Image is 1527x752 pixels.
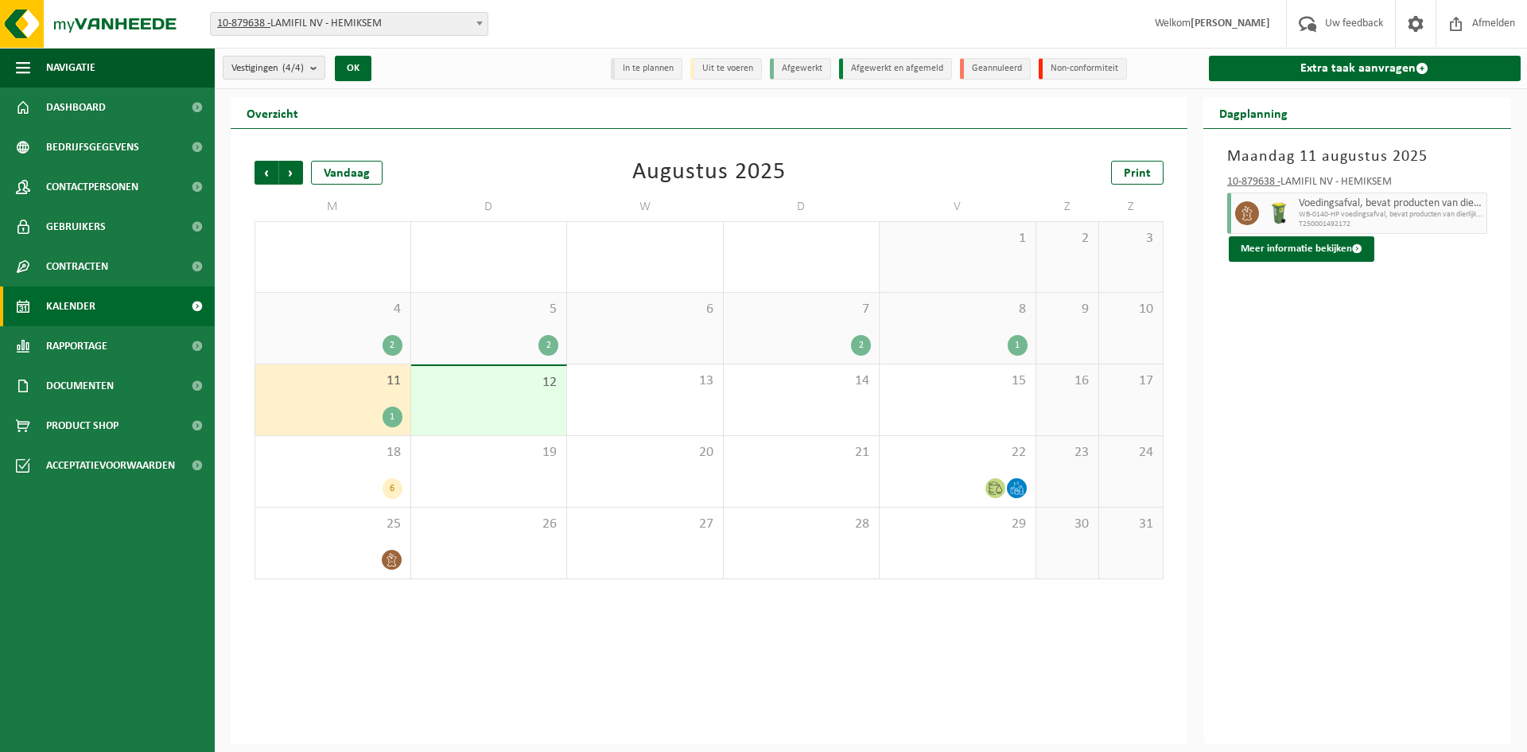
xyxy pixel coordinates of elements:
div: 1 [1008,335,1028,356]
span: 10-879638 - LAMIFIL NV - HEMIKSEM [210,12,488,36]
span: Rapportage [46,326,107,366]
li: Afgewerkt [770,58,831,80]
span: Bedrijfsgegevens [46,127,139,167]
span: Contracten [46,247,108,286]
span: 2 [1044,230,1091,247]
a: Extra taak aanvragen [1209,56,1521,81]
div: Augustus 2025 [632,161,786,185]
span: 27 [575,516,715,533]
span: Gebruikers [46,207,106,247]
span: 10-879638 - LAMIFIL NV - HEMIKSEM [211,13,488,35]
span: 1 [888,230,1028,247]
h2: Overzicht [231,97,314,128]
li: Uit te voeren [690,58,762,80]
span: Volgende [279,161,303,185]
li: Afgewerkt en afgemeld [839,58,952,80]
div: 2 [538,335,558,356]
button: Meer informatie bekijken [1229,236,1374,262]
span: 16 [1044,372,1091,390]
span: Vorige [254,161,278,185]
span: 29 [888,516,1028,533]
span: 30 [1044,516,1091,533]
span: 20 [575,444,715,462]
span: 24 [1107,444,1154,462]
span: 9 [1044,301,1091,318]
td: M [254,193,411,221]
div: Vandaag [311,161,383,185]
span: 25 [263,516,402,533]
td: Z [1099,193,1163,221]
div: 2 [383,335,402,356]
span: 13 [575,372,715,390]
span: 31 [1107,516,1154,533]
span: 14 [732,372,872,390]
div: LAMIFIL NV - HEMIKSEM [1227,177,1488,193]
td: Z [1036,193,1100,221]
span: 15 [888,372,1028,390]
div: 6 [383,478,402,499]
td: V [880,193,1036,221]
span: 18 [263,444,402,462]
button: OK [335,56,371,81]
div: 2 [851,335,871,356]
span: 21 [732,444,872,462]
span: WB-0140-HP voedingsafval, bevat producten van dierlijke oors [1299,210,1483,220]
span: 7 [732,301,872,318]
strong: [PERSON_NAME] [1191,18,1270,29]
span: 17 [1107,372,1154,390]
td: D [724,193,880,221]
span: Vestigingen [231,56,304,80]
span: Acceptatievoorwaarden [46,446,175,485]
button: Vestigingen(4/4) [223,56,325,80]
tcxspan: Call 10-879638 - via 3CX [1227,176,1280,188]
a: Print [1111,161,1164,185]
span: 12 [419,374,559,392]
span: 23 [1044,444,1091,462]
h3: Maandag 11 augustus 2025 [1227,145,1488,169]
span: 11 [263,372,402,390]
span: Documenten [46,366,114,406]
span: Kalender [46,286,95,326]
li: Non-conformiteit [1039,58,1127,80]
li: Geannuleerd [960,58,1031,80]
span: Product Shop [46,406,119,446]
span: 8 [888,301,1028,318]
td: W [567,193,724,221]
span: 22 [888,444,1028,462]
span: T250001492172 [1299,220,1483,229]
span: Print [1124,167,1151,180]
span: Contactpersonen [46,167,138,207]
span: 5 [419,301,559,318]
div: 1 [383,407,402,427]
td: D [411,193,568,221]
count: (4/4) [282,63,304,73]
span: 26 [419,516,559,533]
span: Navigatie [46,48,95,88]
tcxspan: Call 10-879638 - via 3CX [217,18,270,29]
li: In te plannen [611,58,682,80]
span: 4 [263,301,402,318]
h2: Dagplanning [1203,97,1304,128]
span: 19 [419,444,559,462]
img: WB-0140-HPE-GN-50 [1267,201,1291,225]
span: 3 [1107,230,1154,247]
span: Voedingsafval, bevat producten van dierlijke oorsprong, onverpakt, categorie 3 [1299,197,1483,210]
span: 6 [575,301,715,318]
span: 28 [732,516,872,533]
span: Dashboard [46,88,106,127]
span: 10 [1107,301,1154,318]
